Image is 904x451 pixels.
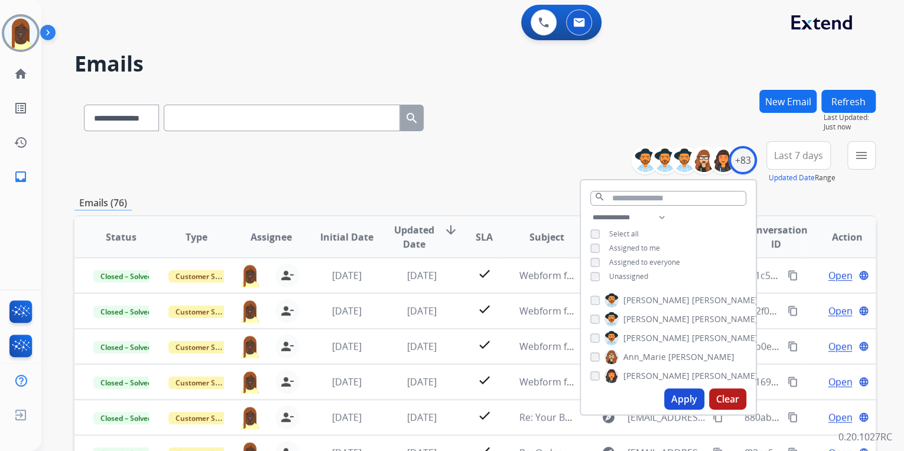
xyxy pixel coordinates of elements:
mat-icon: content_copy [788,377,798,387]
h2: Emails [74,52,876,76]
span: [DATE] [407,304,437,317]
mat-icon: person_remove [280,375,294,389]
button: Last 7 days [766,141,831,170]
span: Just now [824,122,876,132]
span: Webform from [EMAIL_ADDRESS][DOMAIN_NAME] on [DATE] [519,269,786,282]
span: [DATE] [407,375,437,388]
span: [DATE] [407,269,437,282]
mat-icon: content_copy [713,412,723,423]
mat-icon: person_remove [280,339,294,353]
span: Webform from [EMAIL_ADDRESS][DOMAIN_NAME] on [DATE] [519,340,786,353]
span: Assigned to me [609,243,660,253]
button: New Email [759,90,817,113]
mat-icon: menu [854,148,869,163]
span: Closed – Solved [93,377,159,389]
span: Webform from [EMAIL_ADDRESS][DOMAIN_NAME] on [DATE] [519,375,786,388]
span: Conversation ID [744,223,808,251]
span: [PERSON_NAME] [692,332,758,344]
mat-icon: history [14,135,28,150]
mat-icon: list_alt [14,101,28,115]
span: Status [106,230,136,244]
mat-icon: home [14,67,28,81]
span: Closed – Solved [93,412,159,424]
span: [PERSON_NAME] [692,294,758,306]
mat-icon: search [594,192,605,202]
span: [DATE] [331,375,361,388]
mat-icon: language [859,377,869,387]
img: agent-avatar [239,405,261,429]
span: Webform from [EMAIL_ADDRESS][DOMAIN_NAME] on [DATE] [519,304,786,317]
th: Action [801,216,876,258]
span: Assignee [251,230,292,244]
button: Clear [709,388,746,410]
img: agent-avatar [239,264,261,287]
span: Closed – Solved [93,306,159,318]
img: agent-avatar [239,335,261,358]
img: agent-avatar [239,299,261,323]
p: 0.20.1027RC [838,430,892,444]
span: [PERSON_NAME] [623,370,690,382]
div: +83 [729,146,757,174]
mat-icon: check [477,373,491,387]
mat-icon: person_remove [280,410,294,424]
span: [EMAIL_ADDRESS][DOMAIN_NAME] [627,410,705,424]
img: avatar [4,17,37,50]
span: [PERSON_NAME] [692,370,758,382]
button: Refresh [821,90,876,113]
span: Customer Support [168,270,245,283]
span: Last Updated: [824,113,876,122]
span: Closed – Solved [93,341,159,353]
mat-icon: language [859,270,869,281]
span: Subject [529,230,564,244]
span: Re: Your Brilliant Earth Order - Reply Needed [519,411,717,424]
mat-icon: content_copy [788,412,798,423]
img: agent-avatar [239,370,261,394]
mat-icon: check [477,338,491,352]
mat-icon: content_copy [788,270,798,281]
span: Closed – Solved [93,270,159,283]
span: Open [828,268,852,283]
span: Customer Support [168,341,245,353]
mat-icon: inbox [14,170,28,184]
span: [PERSON_NAME] [623,294,690,306]
mat-icon: content_copy [788,341,798,352]
span: [PERSON_NAME] [692,313,758,325]
span: [DATE] [407,340,437,353]
span: Type [186,230,207,244]
span: Customer Support [168,306,245,318]
mat-icon: arrow_downward [444,223,458,237]
span: Unassigned [609,271,648,281]
span: Open [828,410,852,424]
span: Initial Date [320,230,373,244]
span: Open [828,339,852,353]
span: [DATE] [407,411,437,424]
mat-icon: content_copy [788,306,798,316]
span: [DATE] [331,304,361,317]
mat-icon: language [859,341,869,352]
span: Customer Support [168,377,245,389]
span: Open [828,304,852,318]
span: Range [769,173,835,183]
span: Open [828,375,852,389]
p: Emails (76) [74,196,132,210]
span: [PERSON_NAME] [623,332,690,344]
mat-icon: search [405,111,419,125]
span: [PERSON_NAME] [668,351,734,363]
span: [DATE] [331,340,361,353]
span: [PERSON_NAME] [623,313,690,325]
mat-icon: check [477,408,491,423]
mat-icon: check [477,267,491,281]
span: [DATE] [331,411,361,424]
span: Updated Date [394,223,434,251]
mat-icon: check [477,302,491,316]
span: SLA [476,230,493,244]
span: Select all [609,229,639,239]
mat-icon: person_remove [280,268,294,283]
span: Ann_Marie [623,351,666,363]
mat-icon: language [859,306,869,316]
span: Last 7 days [774,153,823,158]
span: [DATE] [331,269,361,282]
button: Apply [664,388,704,410]
button: Updated Date [769,173,815,183]
span: Assigned to everyone [609,257,680,267]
